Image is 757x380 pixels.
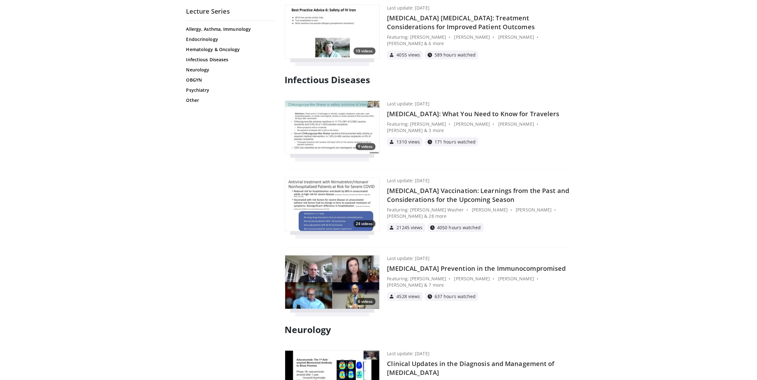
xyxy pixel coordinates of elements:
[285,178,379,231] img: What's New with COVID in 2024?
[285,323,331,336] strong: Neurology
[186,46,274,53] a: Hematology & Oncology
[186,87,274,93] a: Psychiatry
[285,255,571,309] a: The Final COVID-19 Grand Rounds: What Have We Learned? 6 videos Last update: [DATE] [MEDICAL_DATA...
[435,53,476,57] span: 589 hours watched
[387,264,571,273] h4: [MEDICAL_DATA] Prevention in the Immunocompromised
[387,177,430,184] p: Last update: [DATE]
[186,77,274,83] a: OBGYN
[186,57,274,63] a: Infectious Diseases
[285,74,370,86] strong: Infectious Diseases
[186,7,275,16] h2: Lecture Series
[285,5,571,59] a: Iron Deficiency Anemia: Best Practice Advice from the AGA Clinical Practice Update on Management ...
[437,225,481,230] span: 4050 hours watched
[435,294,476,299] span: 637 hours watched
[285,5,379,58] img: Iron Deficiency Anemia: Best Practice Advice from the AGA Clinical Practice Update on Management ...
[285,101,571,155] a: Chikungunya Vaccines for Travelers: 2 Choices Upcoming in 2025 9 videos Last update: [DATE] [MEDI...
[387,5,430,11] p: Last update: [DATE]
[387,255,430,262] p: Last update: [DATE]
[397,140,420,144] span: 1310 views
[186,67,274,73] a: Neurology
[387,101,430,107] p: Last update: [DATE]
[387,14,571,31] h4: [MEDICAL_DATA] [MEDICAL_DATA]: Treatment Considerations for Improved Patient Outcomes
[186,26,274,32] a: Allergy, Asthma, Immunology
[387,34,571,47] p: Featuring: [PERSON_NAME] • [PERSON_NAME] • [PERSON_NAME] • [PERSON_NAME] & 6 more
[285,101,379,154] img: Chikungunya Vaccines for Travelers: 2 Choices Upcoming in 2025
[397,294,420,299] span: 4528 views
[356,298,375,305] p: 6 videos
[397,225,423,230] span: 21245 views
[354,220,375,227] p: 24 videos
[387,121,571,134] p: Featuring: [PERSON_NAME] • [PERSON_NAME] • [PERSON_NAME] • [PERSON_NAME] & 3 more
[285,177,571,232] a: What's New with COVID in 2024? 24 videos Last update: [DATE] [MEDICAL_DATA] Vaccination: Learning...
[387,186,571,204] h4: [MEDICAL_DATA] Vaccination: Learnings from the Past and Considerations for the Upcoming Season
[186,36,274,43] a: Endocrinology
[387,207,571,219] p: Featuring: [PERSON_NAME] Washer • [PERSON_NAME] • [PERSON_NAME] • [PERSON_NAME] & 28 more
[356,143,375,150] p: 9 videos
[387,276,571,288] p: Featuring: [PERSON_NAME] • [PERSON_NAME] • [PERSON_NAME] • [PERSON_NAME] & 7 more
[354,48,375,55] p: 19 videos
[387,350,430,357] p: Last update: [DATE]
[387,110,571,118] h4: [MEDICAL_DATA]: What You Need to Know for Travelers
[387,359,571,377] h4: Clinical Updates in the Diagnosis and Management of [MEDICAL_DATA]
[435,140,476,144] span: 171 hours watched
[397,53,420,57] span: 4055 views
[285,256,379,309] img: The Final COVID-19 Grand Rounds: What Have We Learned?
[186,97,274,103] a: Other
